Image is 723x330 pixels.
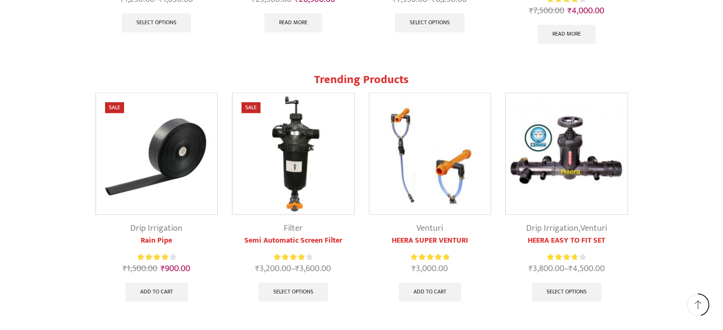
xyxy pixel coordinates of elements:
a: Drip Irrigation [130,221,183,236]
img: Heera Rain Pipe [96,93,218,215]
bdi: 4,000.00 [568,4,604,18]
div: Rated 4.13 out of 5 [137,252,176,262]
span: Rated out of 5 [411,252,449,262]
bdi: 1,500.00 [123,262,157,276]
div: , [505,222,628,235]
span: Sale [105,102,124,113]
a: Drip Irrigation [526,221,578,236]
bdi: 3,000.00 [412,262,448,276]
img: Semi Automatic Screen Filter [232,93,354,215]
span: Rated out of 5 [274,252,304,262]
bdi: 3,600.00 [295,262,331,276]
div: Rated 3.92 out of 5 [274,252,312,262]
span: ₹ [255,262,260,276]
span: – [232,263,355,275]
a: HEERA EASY TO FIT SET [505,235,628,246]
span: ₹ [529,4,533,18]
a: HEERA SUPER VENTURI [369,235,492,246]
a: Read more about “Heera Gold Double Motor with Lithium Battery” [538,25,596,44]
span: ₹ [161,262,165,276]
a: Venturi [416,221,443,236]
a: Select options for “Semi Automatic Screen Filter” [259,283,328,302]
a: Select options for “Heera Rain Gun Complete Set (1.25")” [395,13,464,32]
span: Sale [241,102,260,113]
span: Rated out of 5 [547,252,577,262]
a: Venturi [580,221,607,236]
bdi: 7,500.00 [529,4,564,18]
bdi: 3,800.00 [529,262,564,276]
div: Rated 3.83 out of 5 [547,252,586,262]
img: Heera Super Venturi [369,93,491,215]
span: – [505,263,628,275]
img: Heera Easy To Fit Set [506,93,627,215]
span: ₹ [568,4,572,18]
a: Add to cart: “HEERA SUPER VENTURI” [399,283,461,302]
span: ₹ [295,262,299,276]
a: Semi Automatic Screen Filter [232,235,355,246]
bdi: 4,500.00 [569,262,605,276]
a: Select options for “Heera Inline Drip Lateral” [122,13,191,32]
a: Select options for “HEERA EASY TO FIT SET” [532,283,601,302]
span: Rated out of 5 [137,252,169,262]
a: Filter [284,221,303,236]
a: Rain Pipe [96,235,218,246]
a: Add to cart: “Rain Pipe” [125,283,188,302]
span: ₹ [123,262,127,276]
bdi: 900.00 [161,262,190,276]
div: Rated 5.00 out of 5 [411,252,449,262]
span: ₹ [412,262,416,276]
span: ₹ [529,262,533,276]
bdi: 3,200.00 [255,262,291,276]
a: Read more about “Heera Brush Cutter” [264,13,322,32]
span: Trending Products [314,70,409,89]
span: ₹ [569,262,573,276]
